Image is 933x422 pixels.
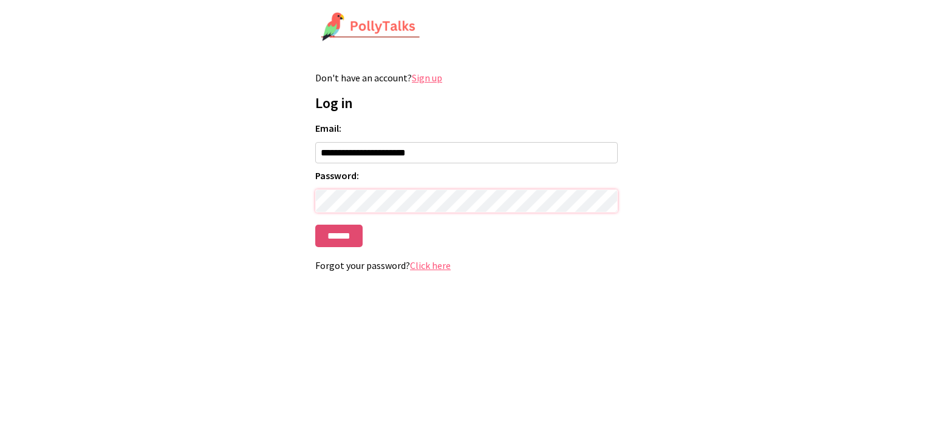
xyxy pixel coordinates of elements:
h1: Log in [315,94,618,112]
a: Click here [410,259,451,271]
p: Don't have an account? [315,72,618,84]
img: PollyTalks Logo [321,12,420,43]
label: Password: [315,169,618,182]
a: Sign up [412,72,442,84]
p: Forgot your password? [315,259,618,271]
label: Email: [315,122,618,134]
